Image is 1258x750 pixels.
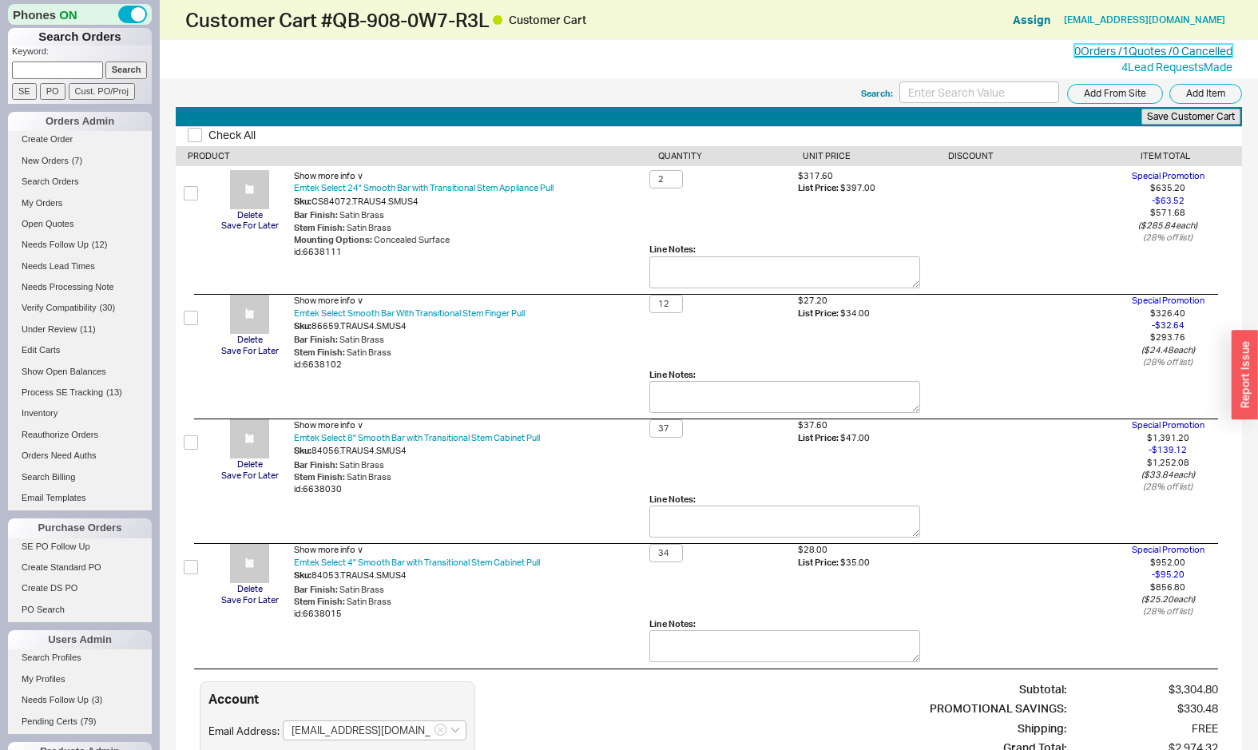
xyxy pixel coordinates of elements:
[1084,84,1146,103] span: Add From Site
[208,690,466,708] div: Account
[8,630,152,649] div: Users Admin
[1186,84,1225,103] span: Add Item
[8,153,152,169] a: New Orders(7)
[8,131,152,148] a: Create Order
[1094,432,1242,444] div: $1,391.20
[8,469,152,486] a: Search Billing
[294,170,363,181] span: Show more info ∨
[649,295,683,313] input: Qty
[1121,60,1232,73] a: 4Lead RequestsMade
[80,324,96,334] span: ( 11 )
[294,347,649,359] div: Satin Brass
[8,216,152,232] a: Open Quotes
[930,681,1066,697] div: Subtotal:
[230,170,269,209] img: null
[8,28,152,46] h1: Search Orders
[1094,170,1242,182] div: Special Promotion
[100,303,116,312] span: ( 30 )
[294,209,338,220] b: Bar Finish :
[294,308,525,319] a: Emtek Select Smooth Bar With Transitional Stem Finger Pull
[294,334,649,346] div: Satin Brass
[8,580,152,597] a: Create DS PO
[798,557,946,569] div: $35.00
[22,156,69,165] span: New Orders
[8,671,152,688] a: My Profiles
[8,518,152,538] div: Purchase Orders
[8,713,152,730] a: Pending Certs(79)
[1141,109,1240,125] button: Save Customer Cart
[294,234,372,245] b: Mounting Options :
[312,569,407,581] span: 84053.TRAUS4.SMUS4
[221,221,279,230] button: Save For Later
[798,419,827,431] label: $37.60
[8,279,152,296] a: Needs Processing Note
[1098,700,1218,716] div: $330.48
[649,494,920,506] div: Line Notes:
[294,459,338,470] b: Bar Finish :
[237,211,263,220] button: Delete
[40,83,65,100] input: PO
[798,182,839,193] b: List Price:
[8,649,152,666] a: Search Profiles
[294,347,345,358] b: Stem Finish :
[1094,308,1242,319] div: $326.40
[230,544,269,583] img: null
[294,359,649,371] div: id: 6638102
[1138,220,1197,231] i: ( $285.84 each)
[899,81,1059,103] input: Enter Search Value
[798,170,833,181] label: $317.60
[294,246,649,258] div: id: 6638111
[1141,344,1195,355] i: ( $24.48 each)
[8,405,152,422] a: Inventory
[22,282,114,292] span: Needs Processing Note
[8,447,152,464] a: Orders Need Auths
[509,13,586,26] span: Customer Cart
[1094,569,1242,581] div: - $95.20
[294,569,312,581] span: Sku:
[294,471,345,482] b: Stem Finish :
[22,695,89,704] span: Needs Follow Up
[1098,681,1218,697] div: $3,304.80
[798,295,827,306] label: $27.20
[930,700,1066,716] div: PROMOTIONAL SAVINGS:
[230,295,269,334] img: null
[649,369,920,381] div: Line Notes:
[185,9,709,31] h1: Customer Cart # QB-908-0W7-R3L
[294,320,312,331] span: Sku:
[1143,232,1193,243] i: ( 28 % off list)
[22,387,103,397] span: Process SE Tracking
[208,127,256,143] span: Check All
[1094,195,1242,207] div: - $63.52
[294,222,649,234] div: Satin Brass
[69,83,135,100] input: Cust. PO/Proj
[81,716,97,726] span: ( 79 )
[22,240,89,249] span: Needs Follow Up
[294,584,649,596] div: Satin Brass
[92,240,108,249] span: ( 12 )
[221,596,279,605] button: Save For Later
[1064,14,1225,26] a: [EMAIL_ADDRESS][DOMAIN_NAME]
[798,557,839,568] b: List Price:
[312,320,407,331] span: 86659.TRAUS4.SMUS4
[294,596,345,607] b: Stem Finish :
[8,4,152,25] div: Phones
[12,83,37,100] input: SE
[649,244,920,256] div: Line Notes:
[798,544,827,555] label: $28.00
[1094,207,1242,219] div: $571.68
[1094,457,1242,469] div: $1,252.08
[798,432,839,443] b: List Price:
[1094,419,1242,431] div: Special Promotion
[237,335,263,344] button: Delete
[294,419,363,431] span: Show more info ∨
[294,182,554,194] a: Emtek Select 24" Smooth Bar with Transitional Stem Appliance Pull
[798,432,946,444] div: $47.00
[294,608,649,620] div: id: 6638015
[1094,319,1242,331] div: - $32.64
[861,88,893,100] div: Search:
[8,236,152,253] a: Needs Follow Up(12)
[59,6,77,23] span: ON
[72,156,82,165] span: ( 7 )
[22,324,77,334] span: Under Review
[105,62,148,78] input: Search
